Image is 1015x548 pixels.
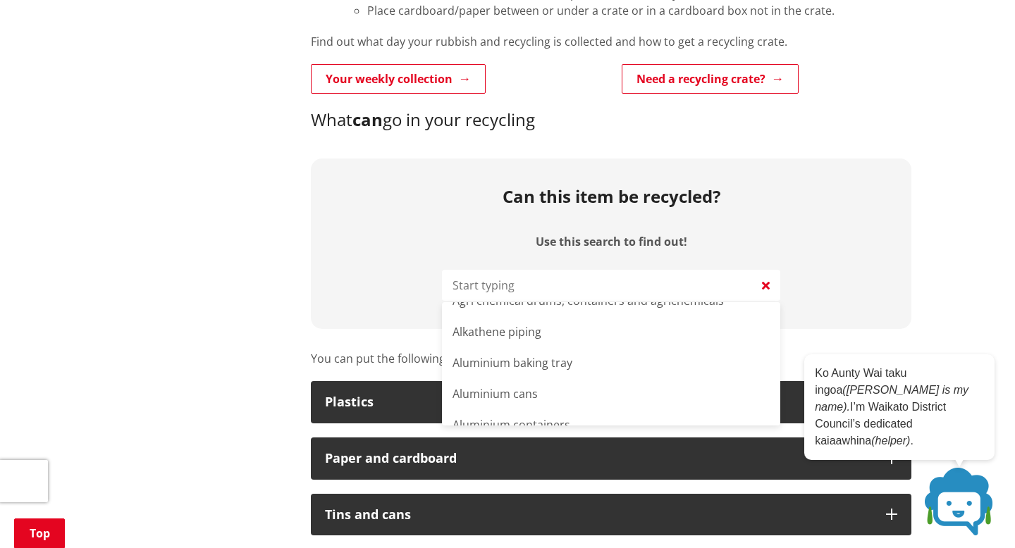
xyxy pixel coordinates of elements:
em: (helper) [871,435,910,447]
div: Tins and cans [325,508,872,522]
strong: can [352,108,383,131]
p: Ko Aunty Wai taku ingoa I’m Waikato District Council’s dedicated kaiaawhina . [815,365,984,449]
a: Your weekly collection [311,64,486,94]
div: Paper and cardboard [325,452,872,466]
div: Plastics [325,395,872,409]
h2: Can this item be recycled? [503,187,720,207]
input: Start typing [442,270,780,301]
li: Aluminium containers [442,409,780,440]
label: Use this search to find out! [536,235,687,249]
h3: What go in your recycling [311,110,911,130]
li: Place cardboard/paper between or under a crate or in a cardboard box not in the crate. [367,2,911,19]
p: Find out what day your rubbish and recycling is collected and how to get a recycling crate. [311,33,911,50]
button: Paper and cardboard [311,437,911,480]
a: Top [14,518,65,548]
button: Plastics [311,381,911,423]
li: Aluminium cans [442,378,780,409]
a: Need a recycling crate? [622,64,799,94]
li: Aluminium baking tray [442,347,780,378]
button: Tins and cans [311,494,911,536]
p: You can put the following items in your kerbside recycling collection. [311,350,911,367]
em: ([PERSON_NAME] is my name). [815,384,968,413]
li: Alkathene piping [442,316,780,347]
